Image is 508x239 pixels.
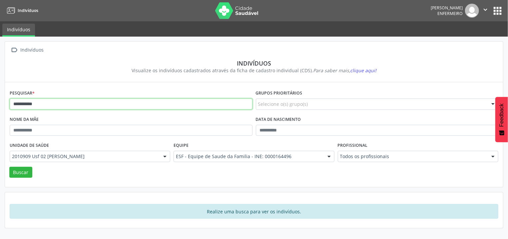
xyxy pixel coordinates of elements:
[14,60,494,67] div: Indivíduos
[18,8,38,13] span: Indivíduos
[2,24,35,37] a: Indivíduos
[465,4,479,18] img: img
[176,153,320,160] span: ESF - Equipe de Saude da Familia - INE: 0000164496
[340,153,485,160] span: Todos os profissionais
[10,45,45,55] a:  Indivíduos
[9,167,32,178] button: Buscar
[19,45,45,55] div: Indivíduos
[350,67,376,74] span: clique aqui!
[495,97,508,142] button: Feedback - Mostrar pesquisa
[10,140,49,151] label: Unidade de saúde
[499,104,505,127] span: Feedback
[256,115,301,125] label: Data de nascimento
[437,11,463,16] span: Enfermeiro
[492,5,503,17] button: apps
[10,115,39,125] label: Nome da mãe
[338,140,368,151] label: Profissional
[10,45,19,55] i: 
[256,88,302,99] label: Grupos prioritários
[5,5,38,16] a: Indivíduos
[174,140,189,151] label: Equipe
[482,6,489,13] i: 
[431,5,463,11] div: [PERSON_NAME]
[10,88,35,99] label: Pesquisar
[313,67,376,74] i: Para saber mais,
[479,4,492,18] button: 
[258,101,308,108] span: Selecione o(s) grupo(s)
[10,204,498,219] div: Realize uma busca para ver os indivíduos.
[12,153,157,160] span: 2010909 Usf 02 [PERSON_NAME]
[14,67,494,74] div: Visualize os indivíduos cadastrados através da ficha de cadastro individual (CDS).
